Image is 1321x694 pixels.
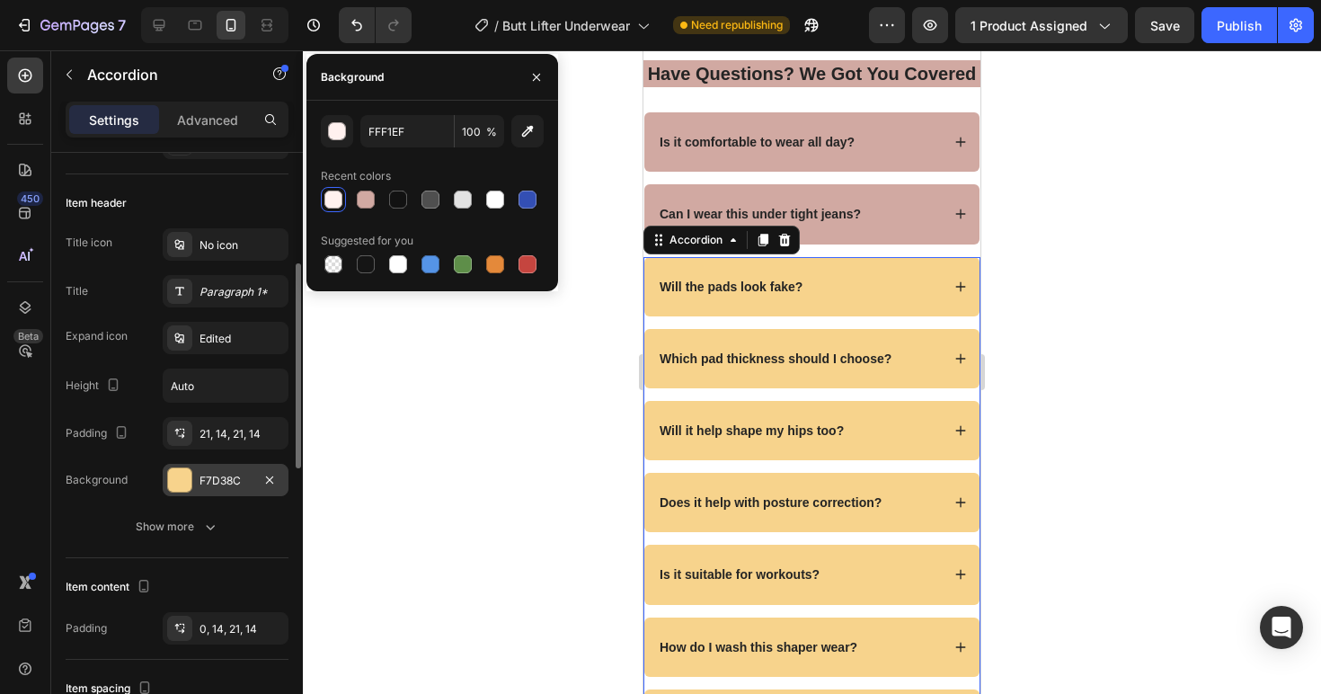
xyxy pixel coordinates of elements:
[66,328,128,344] div: Expand icon
[955,7,1128,43] button: 1 product assigned
[66,472,128,488] div: Background
[118,14,126,36] p: 7
[17,191,43,206] div: 450
[66,195,127,211] div: Item header
[1150,18,1180,33] span: Save
[321,69,384,85] div: Background
[1260,606,1303,649] div: Open Intercom Messenger
[66,422,132,446] div: Padding
[199,331,284,347] div: Edited
[691,17,783,33] span: Need republishing
[494,16,499,35] span: /
[66,575,155,600] div: Item content
[1217,16,1262,35] div: Publish
[199,473,252,489] div: F7D38C
[66,374,124,398] div: Height
[502,16,630,35] span: Butt Lifter Underwear
[199,284,284,300] div: Paragraph 1*
[7,7,134,43] button: 7
[136,518,219,536] div: Show more
[13,329,43,343] div: Beta
[199,426,284,442] div: 21, 14, 21, 14
[643,50,980,694] iframe: Design area
[339,7,412,43] div: Undo/Redo
[66,283,88,299] div: Title
[360,115,454,147] input: Eg: FFFFFF
[321,168,391,184] div: Recent colors
[486,124,497,140] span: %
[66,511,288,543] button: Show more
[66,235,112,251] div: Title icon
[971,16,1087,35] span: 1 product assigned
[1201,7,1277,43] button: Publish
[66,620,107,636] div: Padding
[87,64,240,85] p: Accordion
[199,621,284,637] div: 0, 14, 21, 14
[89,111,139,129] p: Settings
[321,233,413,249] div: Suggested for you
[199,237,284,254] div: No icon
[164,369,288,402] input: Auto
[177,111,238,129] p: Advanced
[1135,7,1194,43] button: Save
